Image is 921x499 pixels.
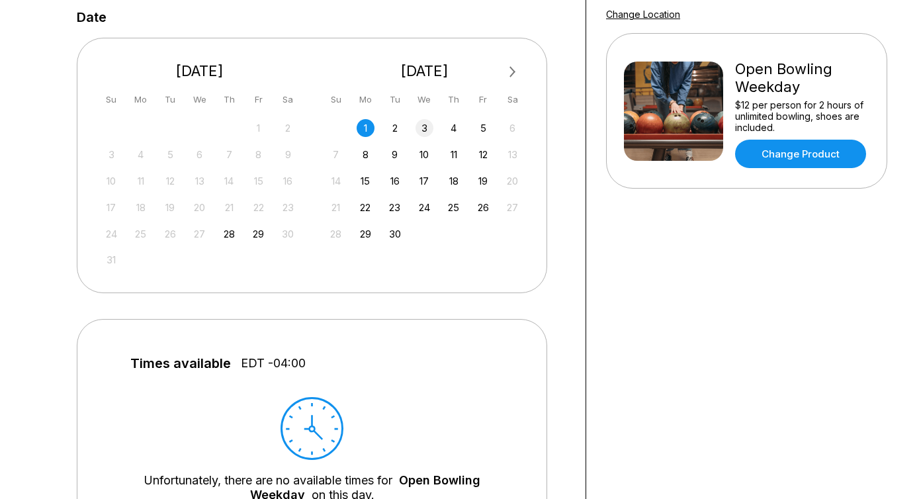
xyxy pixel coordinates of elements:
div: Choose Friday, August 29th, 2025 [249,225,267,243]
div: Not available Sunday, September 28th, 2025 [327,225,345,243]
div: Choose Monday, September 8th, 2025 [357,146,374,163]
div: Not available Saturday, August 16th, 2025 [279,172,297,190]
div: Not available Saturday, September 13th, 2025 [504,146,521,163]
div: Tu [161,91,179,109]
div: Not available Saturday, August 9th, 2025 [279,146,297,163]
div: Not available Wednesday, August 6th, 2025 [191,146,208,163]
div: Th [220,91,238,109]
div: Not available Tuesday, August 26th, 2025 [161,225,179,243]
div: We [416,91,433,109]
div: Choose Thursday, September 4th, 2025 [445,119,462,137]
div: Not available Friday, August 22nd, 2025 [249,199,267,216]
div: Th [445,91,462,109]
div: Not available Sunday, September 21st, 2025 [327,199,345,216]
div: Not available Sunday, September 7th, 2025 [327,146,345,163]
div: Not available Wednesday, August 20th, 2025 [191,199,208,216]
span: Times available [130,356,231,371]
div: Not available Sunday, August 17th, 2025 [103,199,120,216]
div: Choose Monday, September 1st, 2025 [357,119,374,137]
div: Mo [132,91,150,109]
div: Not available Sunday, August 31st, 2025 [103,251,120,269]
div: Choose Tuesday, September 2nd, 2025 [386,119,404,137]
div: month 2025-09 [326,118,524,243]
div: Choose Thursday, August 28th, 2025 [220,225,238,243]
div: Choose Friday, September 19th, 2025 [474,172,492,190]
div: Tu [386,91,404,109]
a: Change Product [735,140,866,168]
span: EDT -04:00 [241,356,306,371]
div: Choose Friday, September 12th, 2025 [474,146,492,163]
div: Not available Wednesday, August 27th, 2025 [191,225,208,243]
div: Choose Tuesday, September 16th, 2025 [386,172,404,190]
div: Choose Tuesday, September 30th, 2025 [386,225,404,243]
div: Choose Tuesday, September 9th, 2025 [386,146,404,163]
div: Sa [279,91,297,109]
div: [DATE] [97,62,302,80]
div: Not available Sunday, September 14th, 2025 [327,172,345,190]
div: month 2025-08 [101,118,299,269]
div: Choose Tuesday, September 23rd, 2025 [386,199,404,216]
div: Choose Friday, September 26th, 2025 [474,199,492,216]
div: Not available Monday, August 11th, 2025 [132,172,150,190]
div: Choose Wednesday, September 10th, 2025 [416,146,433,163]
div: Fr [474,91,492,109]
div: Open Bowling Weekday [735,60,869,96]
div: Not available Saturday, August 23rd, 2025 [279,199,297,216]
div: Not available Saturday, September 6th, 2025 [504,119,521,137]
div: Not available Thursday, August 7th, 2025 [220,146,238,163]
div: Not available Sunday, August 3rd, 2025 [103,146,120,163]
div: Not available Saturday, August 2nd, 2025 [279,119,297,137]
div: Not available Saturday, August 30th, 2025 [279,225,297,243]
div: Choose Thursday, September 25th, 2025 [445,199,462,216]
div: Not available Friday, August 8th, 2025 [249,146,267,163]
div: Choose Monday, September 29th, 2025 [357,225,374,243]
div: Choose Thursday, September 18th, 2025 [445,172,462,190]
div: We [191,91,208,109]
div: Not available Tuesday, August 5th, 2025 [161,146,179,163]
a: Change Location [606,9,680,20]
div: Not available Monday, August 25th, 2025 [132,225,150,243]
div: Choose Wednesday, September 3rd, 2025 [416,119,433,137]
div: Choose Friday, September 5th, 2025 [474,119,492,137]
div: Choose Monday, September 15th, 2025 [357,172,374,190]
div: Not available Monday, August 18th, 2025 [132,199,150,216]
div: Not available Sunday, August 24th, 2025 [103,225,120,243]
label: Date [77,10,107,24]
div: [DATE] [322,62,527,80]
div: Su [103,91,120,109]
div: Not available Sunday, August 10th, 2025 [103,172,120,190]
div: Not available Tuesday, August 19th, 2025 [161,199,179,216]
div: Sa [504,91,521,109]
div: Not available Wednesday, August 13th, 2025 [191,172,208,190]
div: Not available Friday, August 1st, 2025 [249,119,267,137]
div: Not available Thursday, August 14th, 2025 [220,172,238,190]
img: Open Bowling Weekday [624,62,723,161]
div: Fr [249,91,267,109]
div: Not available Monday, August 4th, 2025 [132,146,150,163]
div: Not available Saturday, September 20th, 2025 [504,172,521,190]
div: Choose Wednesday, September 24th, 2025 [416,199,433,216]
div: Choose Thursday, September 11th, 2025 [445,146,462,163]
div: Choose Monday, September 22nd, 2025 [357,199,374,216]
button: Next Month [502,62,523,83]
div: Not available Friday, August 15th, 2025 [249,172,267,190]
div: Not available Tuesday, August 12th, 2025 [161,172,179,190]
div: Mo [357,91,374,109]
div: $12 per person for 2 hours of unlimited bowling, shoes are included. [735,99,869,133]
div: Su [327,91,345,109]
div: Not available Thursday, August 21st, 2025 [220,199,238,216]
div: Not available Saturday, September 27th, 2025 [504,199,521,216]
div: Choose Wednesday, September 17th, 2025 [416,172,433,190]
